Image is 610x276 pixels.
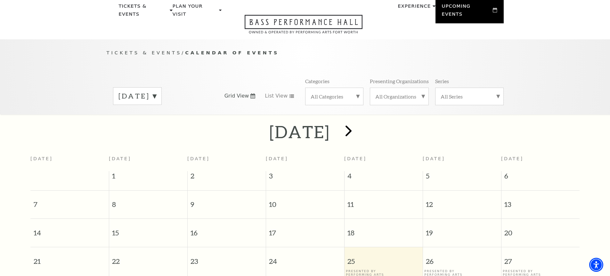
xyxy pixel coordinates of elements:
p: / [107,49,504,57]
p: Presenting Organizations [370,78,429,84]
h2: [DATE] [269,122,330,142]
span: List View [265,92,288,99]
span: 23 [188,247,266,269]
span: 19 [423,219,501,241]
a: Open this option [222,15,386,39]
span: 1 [109,171,187,184]
span: 22 [109,247,187,269]
span: 5 [423,171,501,184]
span: 14 [30,219,109,241]
div: Accessibility Menu [589,258,603,272]
p: Series [435,78,449,84]
p: Upcoming Events [442,2,492,22]
span: 26 [423,247,501,269]
p: Tickets & Events [119,2,168,22]
span: 12 [423,191,501,213]
label: [DATE] [118,91,156,101]
th: [DATE] [30,152,109,171]
span: 2 [188,171,266,184]
p: Categories [305,78,329,84]
span: 6 [501,171,580,184]
span: Grid View [224,92,249,99]
span: 17 [266,219,344,241]
label: All Series [441,93,498,100]
span: 9 [188,191,266,213]
label: All Categories [311,93,358,100]
span: [DATE] [187,156,210,161]
span: [DATE] [501,156,524,161]
span: 25 [345,247,423,269]
span: 8 [109,191,187,213]
span: 27 [501,247,580,269]
span: [DATE] [344,156,367,161]
span: 20 [501,219,580,241]
span: [DATE] [109,156,131,161]
span: 7 [30,191,109,213]
span: 16 [188,219,266,241]
span: 3 [266,171,344,184]
button: next [336,121,359,143]
span: 13 [501,191,580,213]
p: Experience [398,2,431,14]
span: Tickets & Events [107,50,182,55]
span: [DATE] [423,156,445,161]
span: 10 [266,191,344,213]
span: 4 [345,171,423,184]
span: Calendar of Events [185,50,279,55]
label: All Organizations [375,93,423,100]
span: 15 [109,219,187,241]
span: 18 [345,219,423,241]
span: 11 [345,191,423,213]
span: [DATE] [266,156,288,161]
span: 24 [266,247,344,269]
span: 21 [30,247,109,269]
p: Plan Your Visit [173,2,217,22]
